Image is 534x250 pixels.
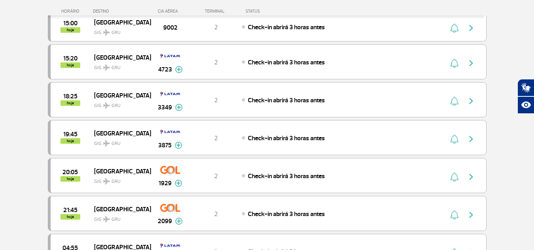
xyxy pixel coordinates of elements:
[94,212,145,223] span: GIG
[93,9,151,14] div: DESTINO
[94,90,145,100] span: [GEOGRAPHIC_DATA]
[111,102,121,109] span: GRU
[158,103,172,112] span: 3349
[175,142,182,149] img: mais-info-painel-voo.svg
[94,204,145,214] span: [GEOGRAPHIC_DATA]
[175,180,182,187] img: mais-info-painel-voo.svg
[60,27,80,33] span: hoje
[103,64,110,71] img: destiny_airplane.svg
[175,66,183,73] img: mais-info-painel-voo.svg
[103,102,110,109] img: destiny_airplane.svg
[103,140,110,147] img: destiny_airplane.svg
[214,210,218,218] span: 2
[248,134,325,142] span: Check-in abrirá 3 horas antes
[248,210,325,218] span: Check-in abrirá 3 horas antes
[450,172,459,182] img: sino-painel-voo.svg
[94,128,145,138] span: [GEOGRAPHIC_DATA]
[248,58,325,66] span: Check-in abrirá 3 horas antes
[175,104,183,111] img: mais-info-painel-voo.svg
[60,176,80,182] span: hoje
[50,9,93,14] div: HORÁRIO
[103,29,110,36] img: destiny_airplane.svg
[60,138,80,144] span: hoje
[248,96,325,104] span: Check-in abrirá 3 horas antes
[466,172,476,182] img: seta-direita-painel-voo.svg
[94,25,145,36] span: GIG
[517,96,534,114] button: Abrir recursos assistivos.
[248,23,325,31] span: Check-in abrirá 3 horas antes
[517,79,534,96] button: Abrir tradutor de língua de sinais.
[111,140,121,147] span: GRU
[63,94,77,99] span: 2025-09-30 18:25:00
[60,62,80,68] span: hoje
[214,134,218,142] span: 2
[450,58,459,68] img: sino-painel-voo.svg
[466,210,476,220] img: seta-direita-painel-voo.svg
[94,17,145,27] span: [GEOGRAPHIC_DATA]
[163,23,177,32] span: 9002
[466,134,476,144] img: seta-direita-painel-voo.svg
[103,216,110,222] img: destiny_airplane.svg
[63,56,77,61] span: 2025-09-30 15:20:00
[158,216,172,226] span: 2099
[517,79,534,114] div: Plugin de acessibilidade da Hand Talk.
[94,136,145,147] span: GIG
[190,9,242,14] div: TERMINAL
[158,65,172,74] span: 4723
[63,21,77,26] span: 2025-09-30 15:00:00
[158,141,172,150] span: 3875
[94,98,145,109] span: GIG
[94,52,145,62] span: [GEOGRAPHIC_DATA]
[63,132,77,137] span: 2025-09-30 19:45:00
[214,96,218,104] span: 2
[450,23,459,33] img: sino-painel-voo.svg
[111,178,121,185] span: GRU
[63,207,77,213] span: 2025-09-30 21:45:00
[111,64,121,71] span: GRU
[94,60,145,71] span: GIG
[450,96,459,106] img: sino-painel-voo.svg
[175,218,183,225] img: mais-info-painel-voo.svg
[60,100,80,106] span: hoje
[248,172,325,180] span: Check-in abrirá 3 horas antes
[214,58,218,66] span: 2
[466,96,476,106] img: seta-direita-painel-voo.svg
[450,210,459,220] img: sino-painel-voo.svg
[450,134,459,144] img: sino-painel-voo.svg
[151,9,190,14] div: CIA AÉREA
[214,172,218,180] span: 2
[159,179,172,188] span: 1929
[94,174,145,185] span: GIG
[103,178,110,184] img: destiny_airplane.svg
[62,169,78,175] span: 2025-09-30 20:05:00
[242,9,306,14] div: STATUS
[111,216,121,223] span: GRU
[111,29,121,36] span: GRU
[94,166,145,176] span: [GEOGRAPHIC_DATA]
[466,58,476,68] img: seta-direita-painel-voo.svg
[214,23,218,31] span: 2
[60,214,80,220] span: hoje
[466,23,476,33] img: seta-direita-painel-voo.svg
